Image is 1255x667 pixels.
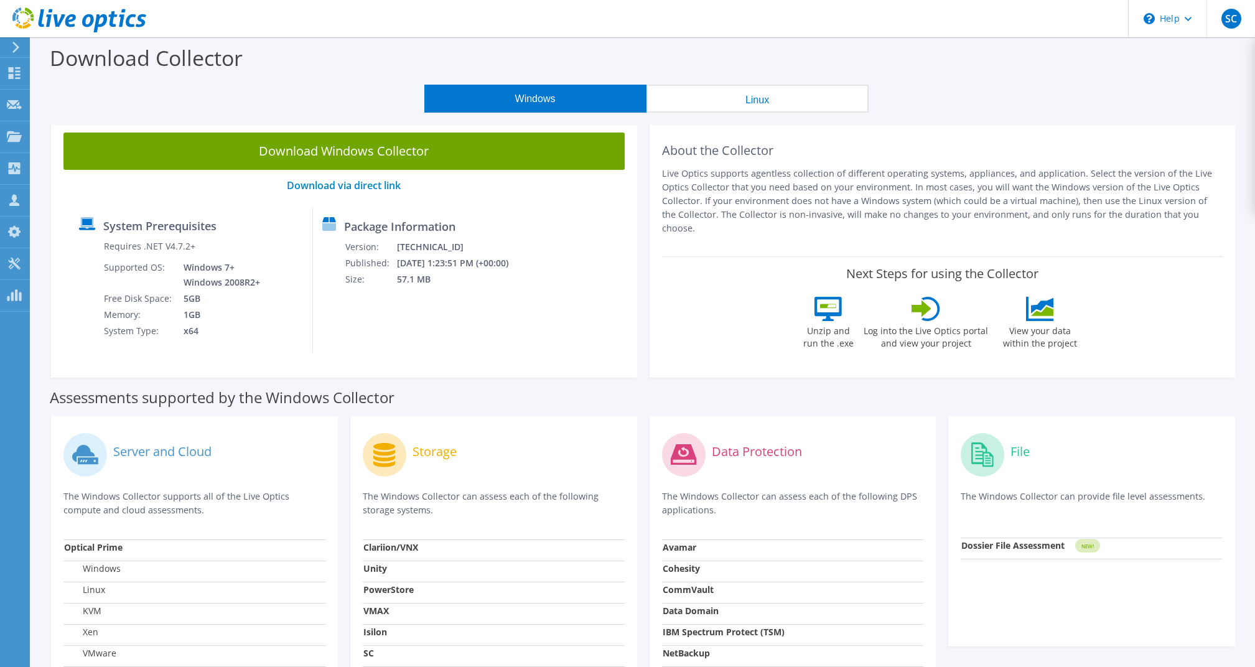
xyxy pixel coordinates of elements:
[363,605,389,617] strong: VMAX
[64,562,121,575] label: Windows
[64,647,116,660] label: VMware
[363,562,387,574] strong: Unity
[712,445,802,458] label: Data Protection
[663,647,710,659] strong: NetBackup
[663,584,714,595] strong: CommVault
[345,255,396,271] td: Published:
[103,291,174,307] td: Free Disk Space:
[396,255,525,271] td: [DATE] 1:23:51 PM (+00:00)
[413,445,457,458] label: Storage
[113,445,212,458] label: Server and Cloud
[662,167,1223,235] p: Live Optics supports agentless collection of different operating systems, appliances, and applica...
[174,323,263,339] td: x64
[345,271,396,287] td: Size:
[64,584,105,596] label: Linux
[363,541,418,553] strong: Clariion/VNX
[344,220,455,233] label: Package Information
[1010,445,1030,458] label: File
[363,490,625,517] p: The Windows Collector can assess each of the following storage systems.
[287,179,401,192] a: Download via direct link
[800,321,857,350] label: Unzip and run the .exe
[663,562,700,574] strong: Cohesity
[663,626,785,638] strong: IBM Spectrum Protect (TSM)
[1081,543,1094,549] tspan: NEW!
[50,391,394,404] label: Assessments supported by the Windows Collector
[50,44,243,72] label: Download Collector
[174,307,263,323] td: 1GB
[174,291,263,307] td: 5GB
[64,626,98,638] label: Xen
[662,143,1223,158] h2: About the Collector
[64,605,101,617] label: KVM
[961,490,1223,515] p: The Windows Collector can provide file level assessments.
[63,490,325,517] p: The Windows Collector supports all of the Live Optics compute and cloud assessments.
[863,321,989,350] label: Log into the Live Optics portal and view your project
[363,626,387,638] strong: Isilon
[345,239,396,255] td: Version:
[396,239,525,255] td: [TECHNICAL_ID]
[63,133,625,170] a: Download Windows Collector
[103,307,174,323] td: Memory:
[64,541,123,553] strong: Optical Prime
[424,85,646,113] button: Windows
[995,321,1085,350] label: View your data within the project
[846,266,1038,281] label: Next Steps for using the Collector
[961,539,1065,551] strong: Dossier File Assessment
[1144,13,1155,24] svg: \n
[174,259,263,291] td: Windows 7+ Windows 2008R2+
[103,220,217,232] label: System Prerequisites
[662,490,924,517] p: The Windows Collector can assess each of the following DPS applications.
[103,323,174,339] td: System Type:
[363,647,374,659] strong: SC
[663,605,719,617] strong: Data Domain
[1221,9,1241,29] span: SC
[646,85,869,113] button: Linux
[103,259,174,291] td: Supported OS:
[363,584,414,595] strong: PowerStore
[396,271,525,287] td: 57.1 MB
[663,541,696,553] strong: Avamar
[104,240,195,253] label: Requires .NET V4.7.2+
